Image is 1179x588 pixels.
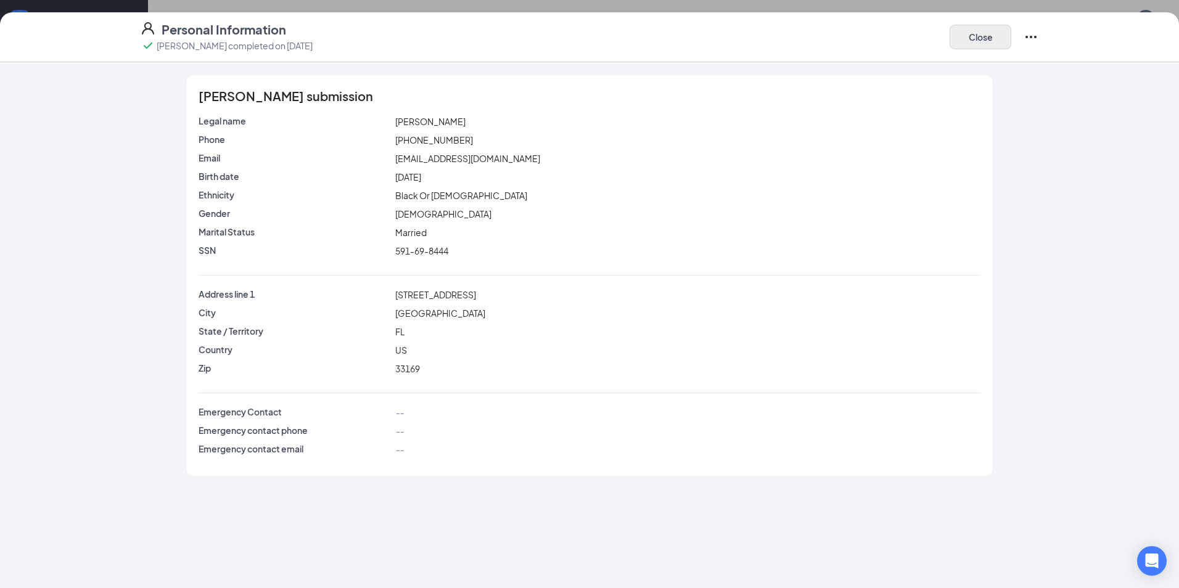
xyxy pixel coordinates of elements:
[395,153,540,164] span: [EMAIL_ADDRESS][DOMAIN_NAME]
[395,308,485,319] span: [GEOGRAPHIC_DATA]
[395,326,405,337] span: FL
[395,289,476,300] span: [STREET_ADDRESS]
[157,39,313,52] p: [PERSON_NAME] completed on [DATE]
[199,152,390,164] p: Email
[395,171,421,182] span: [DATE]
[141,21,155,36] svg: User
[395,444,404,455] span: --
[199,244,390,256] p: SSN
[395,208,491,219] span: [DEMOGRAPHIC_DATA]
[199,226,390,238] p: Marital Status
[199,443,390,455] p: Emergency contact email
[162,21,286,38] h4: Personal Information
[199,189,390,201] p: Ethnicity
[395,116,466,127] span: [PERSON_NAME]
[395,227,427,238] span: Married
[199,115,390,127] p: Legal name
[395,407,404,418] span: --
[199,306,390,319] p: City
[199,170,390,182] p: Birth date
[395,245,448,256] span: 591-69-8444
[199,288,390,300] p: Address line 1
[199,90,373,102] span: [PERSON_NAME] submission
[395,363,420,374] span: 33169
[395,134,473,145] span: [PHONE_NUMBER]
[395,425,404,436] span: --
[199,362,390,374] p: Zip
[199,343,390,356] p: Country
[395,345,407,356] span: US
[199,133,390,145] p: Phone
[1024,30,1038,44] svg: Ellipses
[199,424,390,436] p: Emergency contact phone
[199,406,390,418] p: Emergency Contact
[395,190,527,201] span: Black Or [DEMOGRAPHIC_DATA]
[199,325,390,337] p: State / Territory
[950,25,1011,49] button: Close
[199,207,390,219] p: Gender
[1137,546,1167,576] div: Open Intercom Messenger
[141,38,155,53] svg: Checkmark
